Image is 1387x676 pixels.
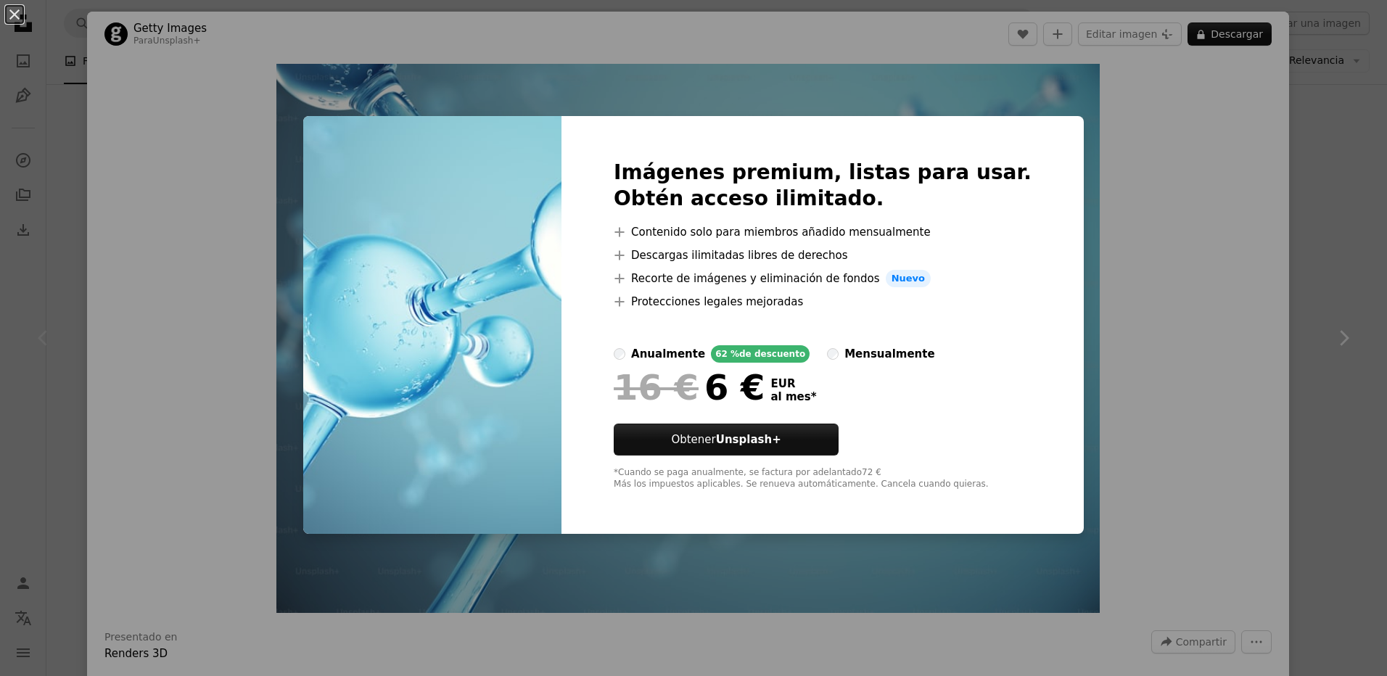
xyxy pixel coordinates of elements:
div: mensualmente [844,345,934,363]
input: anualmente62 %de descuento [614,348,625,360]
li: Recorte de imágenes y eliminación de fondos [614,270,1032,287]
li: Descargas ilimitadas libres de derechos [614,247,1032,264]
span: Nuevo [886,270,931,287]
div: 62 % de descuento [711,345,810,363]
li: Protecciones legales mejoradas [614,293,1032,310]
div: *Cuando se paga anualmente, se factura por adelantado 72 € Más los impuestos aplicables. Se renue... [614,467,1032,490]
strong: Unsplash+ [716,433,781,446]
h2: Imágenes premium, listas para usar. Obtén acceso ilimitado. [614,160,1032,212]
span: EUR [770,377,816,390]
li: Contenido solo para miembros añadido mensualmente [614,223,1032,241]
span: 16 € [614,368,699,406]
div: 6 € [614,368,765,406]
span: al mes * [770,390,816,403]
img: premium_photo-1681426678542-613c306013e1 [303,116,561,534]
button: ObtenerUnsplash+ [614,424,839,456]
input: mensualmente [827,348,839,360]
div: anualmente [631,345,705,363]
